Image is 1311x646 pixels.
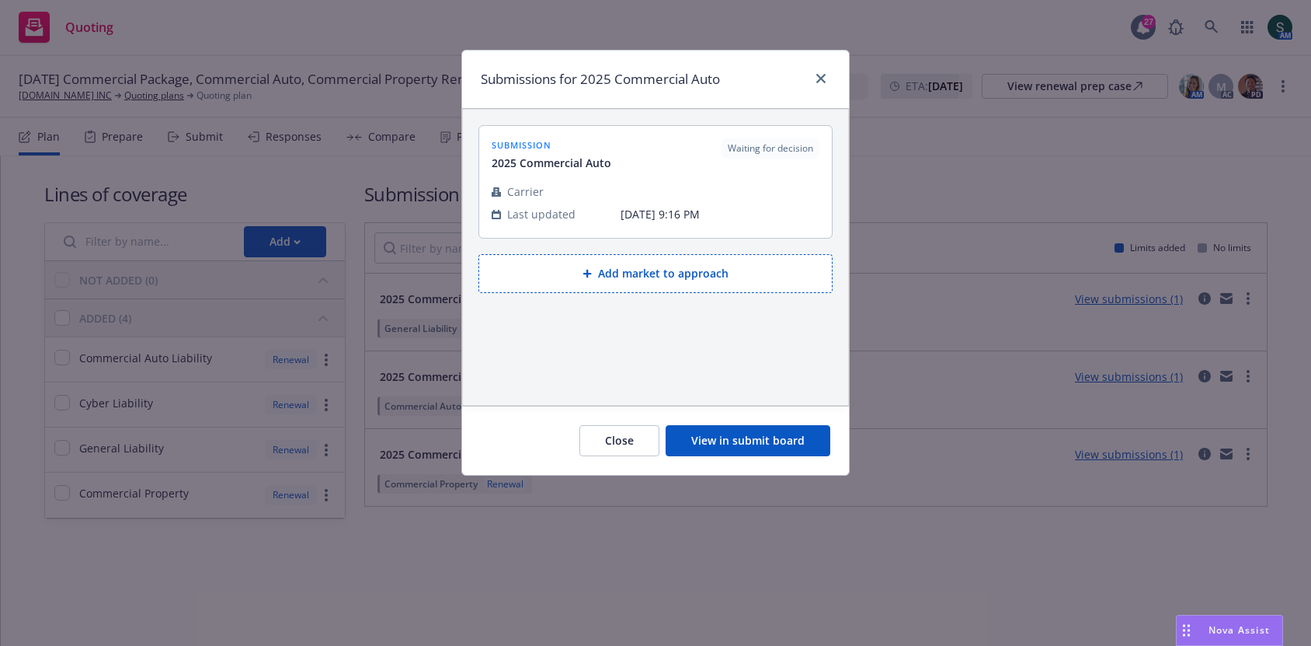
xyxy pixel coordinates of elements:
[492,138,611,152] span: submission
[579,425,659,456] button: Close
[1177,616,1196,645] div: Drag to move
[507,183,544,200] span: Carrier
[1208,623,1270,637] span: Nova Assist
[481,69,720,89] h1: Submissions for 2025 Commercial Auto
[666,425,830,456] button: View in submit board
[1176,615,1283,646] button: Nova Assist
[728,141,813,155] span: Waiting for decision
[507,206,576,222] span: Last updated
[492,155,611,171] span: 2025 Commercial Auto
[478,254,833,293] button: Add market to approach
[621,206,819,222] span: [DATE] 9:16 PM
[812,69,830,88] a: close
